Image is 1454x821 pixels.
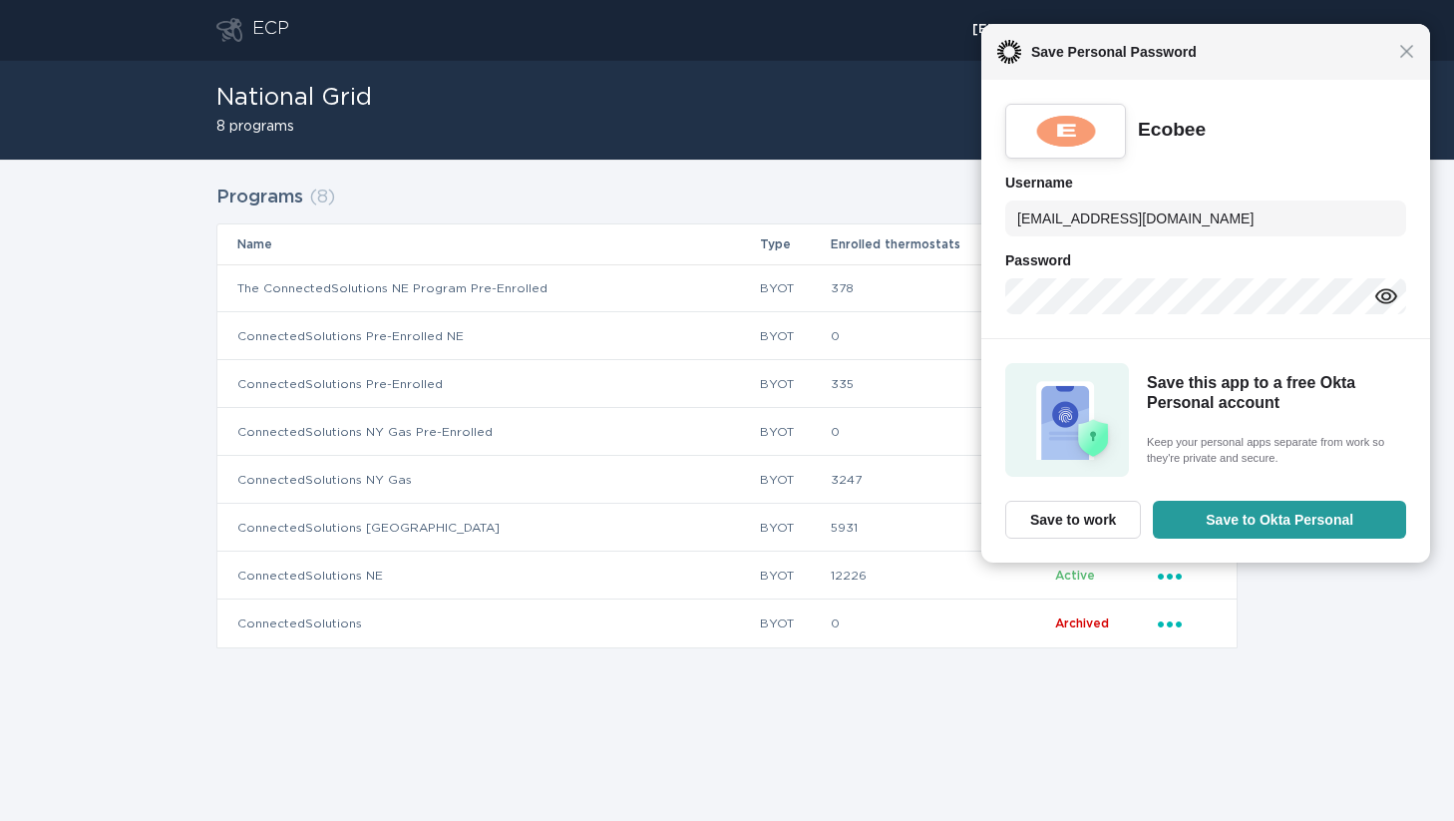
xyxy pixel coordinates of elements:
td: ConnectedSolutions Pre-Enrolled NE [217,312,759,360]
span: Active [1055,570,1095,582]
td: 378 [830,264,1053,312]
td: BYOT [759,264,831,312]
div: Ecobee [1138,118,1206,143]
div: Popover menu [1158,613,1217,634]
h2: 8 programs [216,120,372,134]
td: 0 [830,312,1053,360]
td: ConnectedSolutions NY Gas [217,456,759,504]
th: Name [217,224,759,264]
h1: National Grid [216,86,372,110]
tr: 952a66907f59458a99813d371d7f2c05 [217,360,1237,408]
span: ( 8 ) [309,189,335,206]
th: Type [759,224,831,264]
td: BYOT [759,504,831,552]
span: Close [1399,44,1414,59]
td: 0 [830,600,1053,647]
button: Go to dashboard [216,18,242,42]
tr: 6c64c612ecd04277871014a84e9d62fe [217,456,1237,504]
td: BYOT [759,456,831,504]
td: BYOT [759,600,831,647]
tr: b438bc8c6f0e488c8cdf5fc1d9374329 [217,264,1237,312]
td: 0 [830,408,1053,456]
td: BYOT [759,408,831,456]
td: BYOT [759,360,831,408]
h6: Password [1005,248,1406,272]
button: Save to Okta Personal [1153,501,1406,539]
td: 335 [830,360,1053,408]
span: Keep your personal apps separate from work so they're private and secure. [1147,434,1400,468]
span: Save Personal Password [1021,40,1399,64]
button: Open user account details [963,15,1238,45]
img: yMBT1UAAAAGSURBVAMAC672s6ILOAgAAAAASUVORK5CYII= [1033,114,1099,149]
td: 12226 [830,552,1053,600]
tr: d44c2ace53a943f3a652a920c9e38f9e [217,504,1237,552]
td: 3247 [830,456,1053,504]
tr: cf6bd2f332754693987fa0270f276a00 [217,312,1237,360]
td: ConnectedSolutions Pre-Enrolled [217,360,759,408]
td: 5931 [830,504,1053,552]
td: The ConnectedSolutions NE Program Pre-Enrolled [217,264,759,312]
td: ConnectedSolutions [217,600,759,647]
div: ECP [252,18,289,42]
td: BYOT [759,312,831,360]
div: Popover menu [963,15,1238,45]
h6: Username [1005,171,1406,195]
tr: 67a1a1f9844c4d239369ad03f1bda210 [217,600,1237,647]
h5: Save this app to a free Okta Personal account [1147,373,1400,414]
div: [EMAIL_ADDRESS][DOMAIN_NAME] [972,24,1229,36]
td: ConnectedSolutions NE [217,552,759,600]
tr: 71bff441ba7b486eae65bfd2c377112a [217,408,1237,456]
td: ConnectedSolutions [GEOGRAPHIC_DATA] [217,504,759,552]
h2: Programs [216,180,303,215]
div: Popover menu [1158,565,1217,587]
th: Enrolled thermostats [830,224,1053,264]
tr: Table Headers [217,224,1237,264]
td: BYOT [759,552,831,600]
td: ConnectedSolutions NY Gas Pre-Enrolled [217,408,759,456]
tr: 1d3e1cc2088d4120bcb77e7055526f0a [217,552,1237,600]
span: Archived [1055,617,1109,629]
button: Save to work [1005,501,1141,539]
